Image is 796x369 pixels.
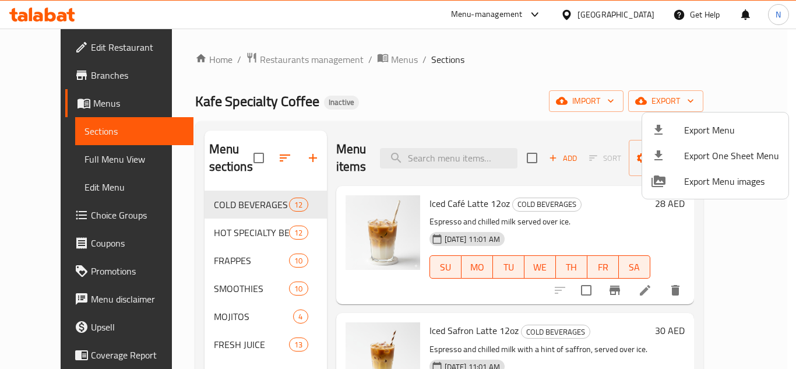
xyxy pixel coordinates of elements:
[642,143,788,168] li: Export one sheet menu items
[642,168,788,194] li: Export Menu images
[642,117,788,143] li: Export menu items
[684,123,779,137] span: Export Menu
[684,174,779,188] span: Export Menu images
[684,149,779,163] span: Export One Sheet Menu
